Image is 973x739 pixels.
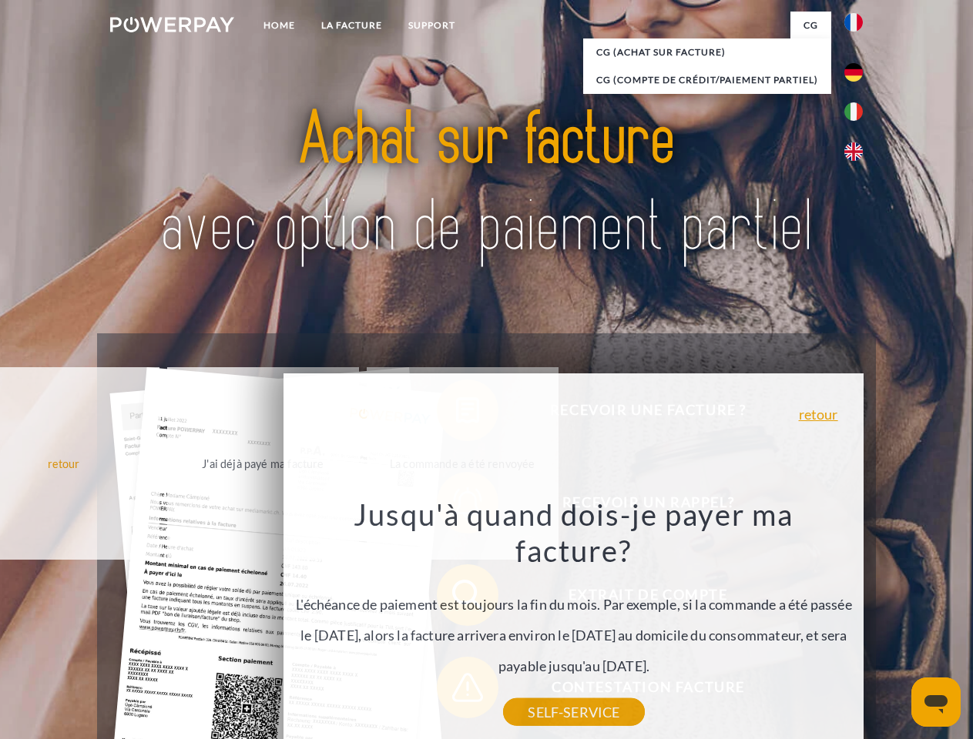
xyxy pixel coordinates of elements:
a: retour [799,407,838,421]
div: L'échéance de paiement est toujours la fin du mois. Par exemple, si la commande a été passée le [... [293,496,855,712]
img: it [844,102,863,121]
img: de [844,63,863,82]
img: en [844,142,863,161]
a: SELF-SERVICE [503,698,644,726]
a: LA FACTURE [308,12,395,39]
iframe: Bouton de lancement de la fenêtre de messagerie [911,677,961,727]
a: Support [395,12,468,39]
a: CG [790,12,831,39]
h3: Jusqu'à quand dois-je payer ma facture? [293,496,855,570]
div: J'ai déjà payé ma facture [176,453,350,473]
a: CG (achat sur facture) [583,38,831,66]
a: Home [250,12,308,39]
a: CG (Compte de crédit/paiement partiel) [583,66,831,94]
img: title-powerpay_fr.svg [147,74,826,295]
img: fr [844,13,863,32]
img: logo-powerpay-white.svg [110,17,234,32]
